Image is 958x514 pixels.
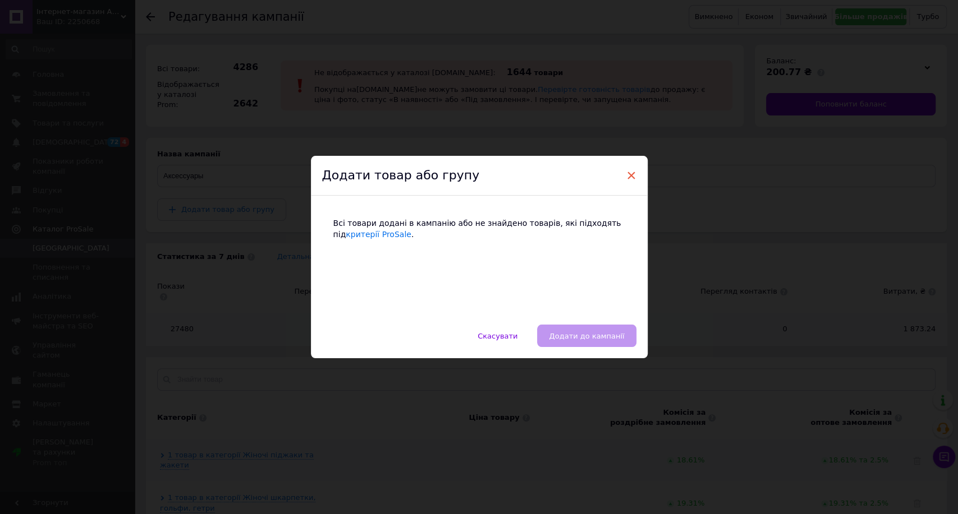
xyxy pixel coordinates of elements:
span: Скасувати [478,332,517,340]
div: Всі товари додані в кампанію або не знайдено товарів, які підходять під . [322,207,636,313]
div: Додати товар або групу [311,156,648,196]
button: Скасувати [466,325,529,347]
span: × [626,166,636,185]
a: критерії ProSale [346,230,411,239]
